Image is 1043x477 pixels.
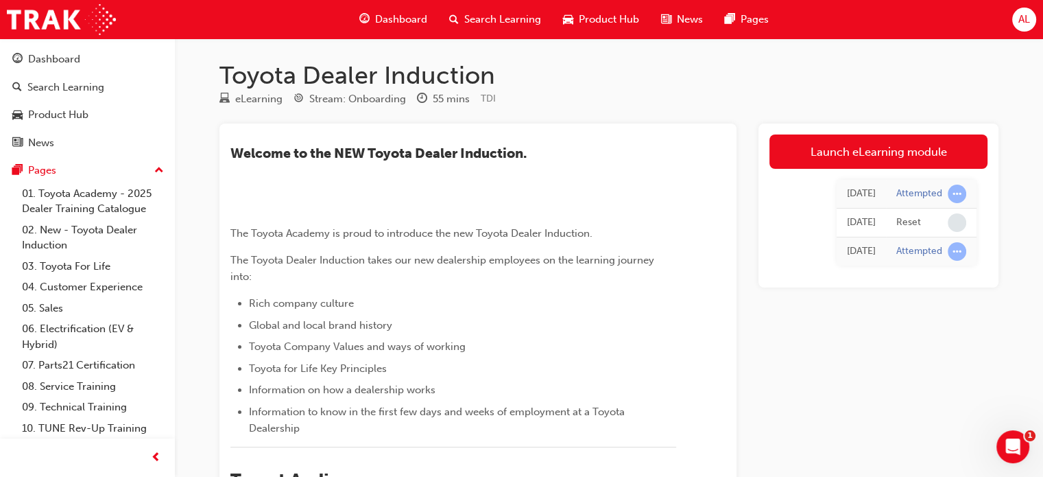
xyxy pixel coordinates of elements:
[677,12,703,27] span: News
[16,220,169,256] a: 02. New - Toyota Dealer Induction
[16,355,169,376] a: 07. Parts21 Certification
[375,12,427,27] span: Dashboard
[5,130,169,156] a: News
[249,319,392,331] span: Global and local brand history
[5,158,169,183] button: Pages
[650,5,714,34] a: news-iconNews
[948,185,966,203] span: learningRecordVerb_ATTEMPT-icon
[896,245,942,258] div: Attempted
[769,135,987,169] a: Launch eLearning module
[28,107,88,123] div: Product Hub
[16,183,169,220] a: 01. Toyota Academy - 2025 Dealer Training Catalogue
[16,418,169,439] a: 10. TUNE Rev-Up Training
[16,376,169,397] a: 08. Service Training
[5,102,169,128] a: Product Hub
[249,297,354,310] span: Rich company culture
[579,12,639,27] span: Product Hub
[563,11,573,28] span: car-icon
[896,187,942,200] div: Attempted
[28,135,54,151] div: News
[948,213,966,232] span: learningRecordVerb_NONE-icon
[481,93,496,104] span: Learning resource code
[1012,8,1036,32] button: AL
[464,12,541,27] span: Search Learning
[16,397,169,418] a: 09. Technical Training
[847,215,876,231] div: Fri Aug 22 2025 15:08:08 GMT+1000 (Australian Eastern Standard Time)
[27,80,104,95] div: Search Learning
[16,318,169,355] a: 06. Electrification (EV & Hybrid)
[219,60,998,91] h1: Toyota Dealer Induction
[151,450,161,467] span: prev-icon
[896,216,921,229] div: Reset
[1018,12,1030,27] span: AL
[433,91,470,107] div: 55 mins
[249,384,435,396] span: Information on how a dealership works
[5,44,169,158] button: DashboardSearch LearningProduct HubNews
[230,254,657,283] span: The Toyota Dealer Induction takes our new dealership employees on the learning journey into:
[16,298,169,319] a: 05. Sales
[235,91,283,107] div: eLearning
[249,340,466,353] span: Toyota Company Values and ways of working
[219,91,283,108] div: Type
[741,12,769,27] span: Pages
[661,11,671,28] span: news-icon
[28,51,80,67] div: Dashboard
[28,163,56,178] div: Pages
[12,109,23,121] span: car-icon
[230,227,592,240] span: The Toyota Academy is proud to introduce the new Toyota Dealer Induction.
[359,11,370,28] span: guage-icon
[249,406,627,434] span: Information to know in the first few days and weeks of employment at a Toyota Dealership
[12,137,23,150] span: news-icon
[948,242,966,261] span: learningRecordVerb_ATTEMPT-icon
[5,47,169,72] a: Dashboard
[293,93,304,106] span: target-icon
[996,430,1029,463] iframe: Intercom live chat
[230,146,527,161] span: ​Welcome to the NEW Toyota Dealer Induction.
[1024,430,1035,441] span: 1
[552,5,650,34] a: car-iconProduct Hub
[5,75,169,100] a: Search Learning
[417,93,427,106] span: clock-icon
[16,256,169,277] a: 03. Toyota For Life
[16,277,169,298] a: 04. Customer Experience
[309,91,406,107] div: Stream: Onboarding
[293,91,406,108] div: Stream
[348,5,438,34] a: guage-iconDashboard
[725,11,735,28] span: pages-icon
[417,91,470,108] div: Duration
[449,11,459,28] span: search-icon
[847,244,876,259] div: Wed Aug 20 2025 11:40:20 GMT+1000 (Australian Eastern Standard Time)
[219,93,230,106] span: learningResourceType_ELEARNING-icon
[847,186,876,202] div: Fri Aug 22 2025 15:08:10 GMT+1000 (Australian Eastern Standard Time)
[154,162,164,180] span: up-icon
[7,4,116,35] img: Trak
[714,5,780,34] a: pages-iconPages
[12,165,23,177] span: pages-icon
[249,362,387,375] span: Toyota for Life Key Principles
[12,54,23,66] span: guage-icon
[438,5,552,34] a: search-iconSearch Learning
[12,82,22,94] span: search-icon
